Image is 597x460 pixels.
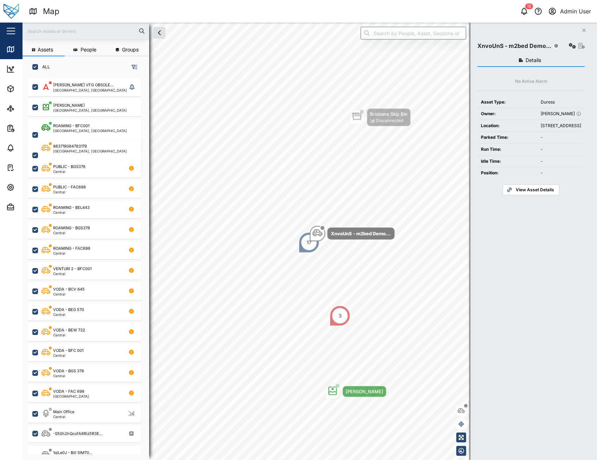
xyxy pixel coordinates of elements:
div: PUBLIC - BGS376 [53,164,85,170]
div: Central [53,272,91,275]
div: Admin [18,203,39,211]
div: ROAMING - BGS376 [53,225,90,231]
div: -S50h2hQozfA6Riz5R3E... [53,431,102,437]
div: Central [53,292,85,296]
div: Map marker [310,226,395,241]
div: 863719064783179 [53,143,87,149]
div: PUBLIC - FAC698 [53,184,86,190]
div: VODA - BGS 376 [53,368,84,374]
div: VODA - BEG 570 [53,307,84,313]
div: Admin User [560,7,591,16]
div: - [541,170,581,176]
span: View Asset Details [516,185,554,195]
div: Central [53,333,85,337]
div: [PERSON_NAME] VFG OBSOLE... [53,82,113,88]
div: No Active Alarm [515,78,547,85]
div: Central [53,313,84,316]
div: VODA - BFC 001 [53,348,83,354]
img: Main Logo [4,4,19,19]
div: Disconnected [376,118,404,124]
div: Position: [481,170,534,176]
div: Central [53,211,90,214]
div: Central [53,251,90,255]
div: [PERSON_NAME] [541,111,581,117]
div: Central [53,354,83,357]
div: Location: [481,123,534,129]
div: XnvoUnS - m2bed Demo... [331,230,391,237]
div: [GEOGRAPHIC_DATA], [GEOGRAPHIC_DATA] [53,129,127,132]
div: 17 [306,239,311,247]
div: ROAMING - BFC001 [53,123,89,129]
div: grid [28,75,149,454]
span: Assets [38,47,53,52]
div: Idle Time: [481,158,534,165]
span: Groups [122,47,139,52]
div: [PERSON_NAME] [345,388,383,395]
div: - [541,158,581,165]
div: Assets [18,85,40,93]
div: - [541,146,581,153]
div: Alarms [18,144,40,152]
div: Settings [18,184,43,191]
div: 3 [338,312,342,320]
div: 1qlLe0J - Bill SIM70... [53,450,92,456]
div: VODA - FAC 698 [53,388,84,394]
div: Map marker [329,305,350,326]
label: ALL [38,64,50,70]
div: Owner: [481,111,534,117]
div: VODA - BEW 732 [53,327,85,333]
div: VODA - BCV 645 [53,286,85,292]
div: [GEOGRAPHIC_DATA], [GEOGRAPHIC_DATA] [53,88,127,92]
div: VENTURI 2 - BFC001 [53,266,91,272]
a: View Asset Details [503,185,559,195]
div: Map [18,45,34,53]
div: Map marker [325,384,386,399]
div: Reports [18,124,42,132]
div: Map [43,5,59,18]
div: Sites [18,105,35,112]
div: Tasks [18,164,38,172]
div: [GEOGRAPHIC_DATA] [53,394,89,398]
div: Central [53,374,84,378]
div: Central [53,415,74,418]
div: [GEOGRAPHIC_DATA], [GEOGRAPHIC_DATA] [53,149,127,153]
div: [STREET_ADDRESS] [541,123,581,129]
div: Central [53,170,85,173]
div: XnvoUnS - m2bed Demo... [477,42,551,50]
div: [PERSON_NAME] [53,102,85,108]
span: People [81,47,96,52]
div: Main Office [53,409,74,415]
div: ROAMING - FAC698 [53,245,90,251]
div: Dashboard [18,65,50,73]
div: Central [53,231,90,235]
div: Asset Type: [481,99,534,106]
button: Admin User [547,6,591,16]
span: Details [526,58,541,63]
input: Search assets or drivers [27,26,145,36]
div: Central [53,190,86,194]
div: ROAMING - BEL443 [53,205,90,211]
div: [GEOGRAPHIC_DATA], [GEOGRAPHIC_DATA] [53,108,127,112]
div: Map marker [298,232,319,253]
div: Run Time: [481,146,534,153]
div: Map marker [349,108,411,126]
input: Search by People, Asset, Geozone or Place [361,27,466,39]
div: 15 [525,4,533,9]
div: - [541,134,581,141]
div: Parked Time: [481,134,534,141]
div: Brisbane Skip Bin [370,111,408,118]
div: Duress [541,99,581,106]
canvas: Map [23,23,597,460]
